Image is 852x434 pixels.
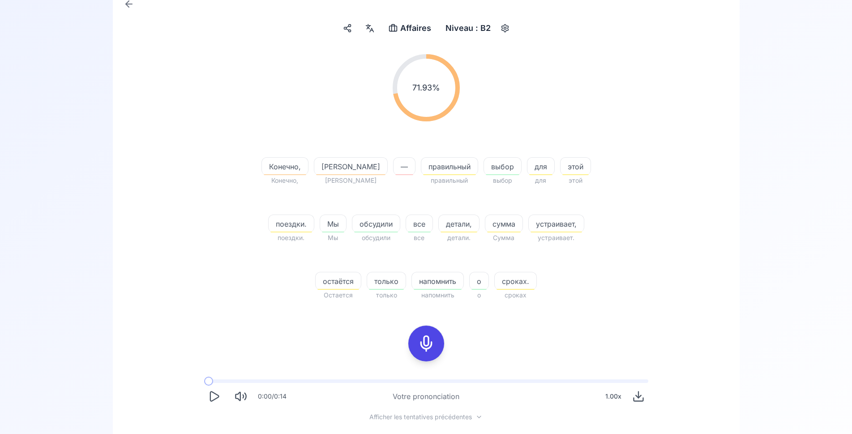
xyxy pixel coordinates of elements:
span: Мы [320,232,347,243]
span: для [527,161,554,172]
span: устраивает, [529,219,584,229]
span: о [469,290,489,301]
span: выбор [484,175,522,186]
button: [PERSON_NAME] [314,157,388,175]
span: [PERSON_NAME] [314,175,388,186]
button: напомнить [411,272,464,290]
button: остаётся [315,272,361,290]
span: Конечно, [262,161,308,172]
span: Affaires [400,22,431,34]
button: обсудили [352,215,400,232]
span: Afficher les tentatives précédentes [369,413,472,421]
div: 0:00 / 0:14 [258,392,287,401]
span: все [406,219,432,229]
button: Download audio [629,387,648,406]
span: обсудили [352,232,400,243]
button: для [527,157,555,175]
span: поездки. [268,232,314,243]
button: устраивает, [528,215,584,232]
span: напомнить [412,276,463,287]
span: о [470,276,488,287]
span: детали, [439,219,479,229]
span: сроках. [495,276,536,287]
span: все [406,232,433,243]
span: этой [561,161,591,172]
div: Votre prononciation [393,391,459,402]
span: сроках [494,290,537,301]
span: Сумма [485,232,523,243]
button: о [469,272,489,290]
span: только [367,290,406,301]
span: только [367,276,406,287]
button: Afficher les tentatives précédentes [362,413,490,421]
button: Play [204,387,224,406]
span: детали. [438,232,480,243]
span: — [394,161,415,172]
button: Affaires [385,20,435,36]
span: Остается [315,290,361,301]
button: Конечно, [261,157,308,175]
span: для [527,175,555,186]
span: обсудили [352,219,400,229]
span: правильный [421,175,478,186]
span: остаётся [316,276,361,287]
div: Niveau : B2 [442,20,494,36]
button: сумма [485,215,523,232]
button: Niveau : B2 [442,20,512,36]
span: 71.93 % [412,82,440,94]
button: только [367,272,406,290]
span: сумма [485,219,522,229]
button: правильный [421,157,478,175]
span: поездки. [269,219,314,229]
button: все [406,215,433,232]
span: устраивает. [528,232,584,243]
button: поездки. [268,215,314,232]
button: Mute [231,387,251,406]
span: этой [560,175,591,186]
button: Мы [320,215,347,232]
span: выбор [484,161,521,172]
button: этой [560,157,591,175]
span: напомнить [411,290,464,301]
span: Конечно, [261,175,308,186]
span: [PERSON_NAME] [314,161,387,172]
button: выбор [484,157,522,175]
button: — [393,157,415,175]
button: детали, [438,215,480,232]
div: 1.00 x [602,387,625,405]
button: сроках. [494,272,537,290]
span: Мы [320,219,346,229]
span: правильный [421,161,478,172]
